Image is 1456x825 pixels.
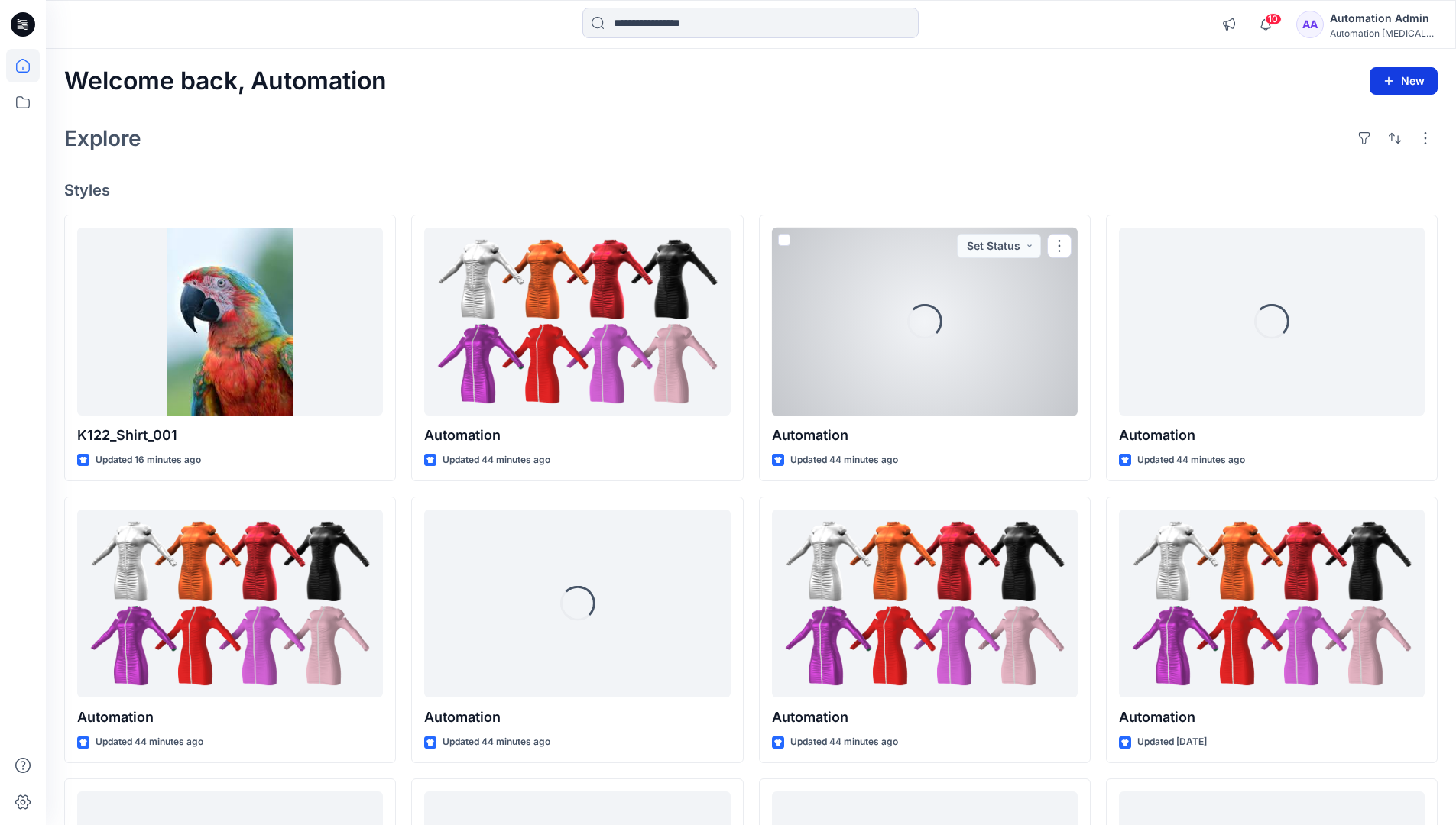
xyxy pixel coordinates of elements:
a: Automation [424,228,730,416]
a: Automation [1119,510,1425,698]
h2: Welcome back, Automation [64,67,387,95]
p: Updated 44 minutes ago [443,734,550,750]
p: K122_Shirt_001 [77,425,383,446]
span: 10 [1265,13,1282,25]
p: Automation [424,425,730,446]
p: Automation [424,707,730,728]
p: Automation [77,707,383,728]
div: AA [1296,11,1324,38]
a: Automation [772,510,1078,698]
h4: Styles [64,181,1438,199]
p: Automation [772,425,1078,446]
a: Automation [77,510,383,698]
div: Automation [MEDICAL_DATA]... [1330,27,1437,39]
p: Updated [DATE] [1137,734,1207,750]
p: Automation [772,707,1078,728]
p: Automation [1119,425,1425,446]
h2: Explore [64,126,141,150]
p: Updated 44 minutes ago [1137,452,1245,468]
p: Updated 44 minutes ago [790,734,898,750]
div: Automation Admin [1330,9,1437,27]
p: Automation [1119,707,1425,728]
a: K122_Shirt_001 [77,228,383,416]
p: Updated 16 minutes ago [96,452,201,468]
p: Updated 44 minutes ago [790,452,898,468]
p: Updated 44 minutes ago [96,734,203,750]
p: Updated 44 minutes ago [443,452,550,468]
button: New [1370,67,1438,95]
